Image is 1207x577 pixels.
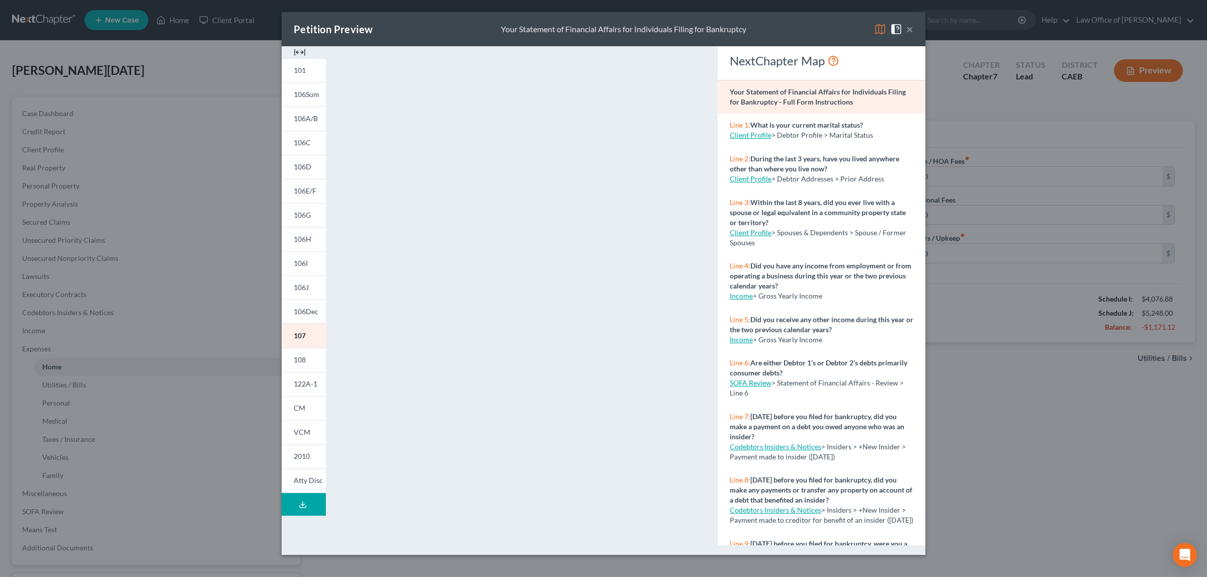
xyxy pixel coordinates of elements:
strong: Are either Debtor 1’s or Debtor 2’s debts primarily consumer debts? [730,358,907,377]
span: 106E/F [294,186,316,195]
span: 106Dec [294,307,318,316]
span: 106D [294,162,311,171]
span: 106C [294,138,311,147]
span: Atty Disc [294,476,323,485]
span: > Statement of Financial Affairs - Review > Line 6 [730,378,904,397]
strong: Within the last 8 years, did you ever live with a spouse or legal equivalent in a community prope... [730,198,906,227]
span: > Gross Yearly Income [753,292,822,300]
a: 106Dec [282,300,326,324]
strong: Did you receive any other income during this year or the two previous calendar years? [730,315,913,334]
div: NextChapter Map [730,53,913,69]
span: 106G [294,211,311,219]
span: > Debtor Profile > Marital Status [771,131,873,139]
strong: What is your current marital status? [750,121,863,129]
span: Line 7: [730,412,750,421]
img: map-eea8200ae884c6f1103ae1953ef3d486a96c86aabb227e865a55264e3737af1f.svg [874,23,886,35]
span: > Spouses & Dependents > Spouse / Former Spouses [730,228,906,247]
span: 106H [294,235,311,243]
a: 122A-1 [282,372,326,396]
span: 101 [294,66,306,74]
div: Open Intercom Messenger [1173,543,1197,567]
a: 107 [282,324,326,348]
strong: [DATE] before you filed for bankruptcy, did you make a payment on a debt you owed anyone who was ... [730,412,904,441]
span: Line 2: [730,154,750,163]
a: 108 [282,348,326,372]
a: Client Profile [730,131,771,139]
a: 106H [282,227,326,251]
span: 106I [294,259,308,267]
a: 2010 [282,444,326,468]
a: SOFA Review [730,378,771,387]
span: Line 1: [730,121,750,129]
a: CM [282,396,326,420]
strong: During the last 3 years, have you lived anywhere other than where you live now? [730,154,899,173]
span: Line 3: [730,198,750,207]
div: Your Statement of Financial Affairs for Individuals Filing for Bankruptcy [501,24,746,35]
a: Codebtors Insiders & Notices [730,442,821,451]
strong: [DATE] before you filed for bankruptcy, were you a party in any lawsuit, court action, or adminis... [730,539,907,568]
a: 106G [282,203,326,227]
img: expand-e0f6d898513216a626fdd78e52531dac95497ffd26381d4c15ee2fc46db09dca.svg [294,46,306,58]
iframe: <object ng-attr-data='[URL][DOMAIN_NAME]' type='application/pdf' width='100%' height='975px'></ob... [344,54,699,544]
a: 106J [282,275,326,300]
img: help-close-5ba153eb36485ed6c1ea00a893f15db1cb9b99d6cae46e1a8edb6c62d00a1a76.svg [890,23,902,35]
span: Line 8: [730,475,750,484]
a: Income [730,335,753,344]
span: Line 4: [730,261,750,270]
span: 122A-1 [294,379,317,388]
strong: Your Statement of Financial Affairs for Individuals Filing for Bankruptcy - Full Form Instructions [730,87,906,106]
a: 106D [282,155,326,179]
span: 106A/B [294,114,318,123]
a: 101 [282,58,326,82]
span: > Gross Yearly Income [753,335,822,344]
div: Petition Preview [294,22,373,36]
a: Client Profile [730,174,771,183]
a: VCM [282,420,326,444]
a: 106E/F [282,179,326,203]
a: Atty Disc [282,468,326,493]
a: Income [730,292,753,300]
span: 107 [294,331,306,340]
span: > Insiders > +New Insider > Payment made to insider ([DATE]) [730,442,906,461]
span: 106Sum [294,90,319,99]
span: > Insiders > +New Insider > Payment made to creditor for benefit of an insider ([DATE]) [730,506,913,524]
span: Line 9: [730,539,750,548]
span: 106J [294,283,309,292]
a: 106I [282,251,326,275]
a: Client Profile [730,228,771,237]
a: Codebtors Insiders & Notices [730,506,821,514]
a: 106A/B [282,107,326,131]
span: Line 6: [730,358,750,367]
strong: [DATE] before you filed for bankruptcy, did you make any payments or transfer any property on acc... [730,475,912,504]
a: 106Sum [282,82,326,107]
span: Line 5: [730,315,750,324]
a: 106C [282,131,326,155]
span: > Debtor Addresses > Prior Address [771,174,884,183]
strong: Did you have any income from employment or from operating a business during this year or the two ... [730,261,911,290]
span: VCM [294,428,310,436]
span: 108 [294,355,306,364]
span: 2010 [294,452,310,460]
span: CM [294,404,305,412]
button: × [906,23,913,35]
